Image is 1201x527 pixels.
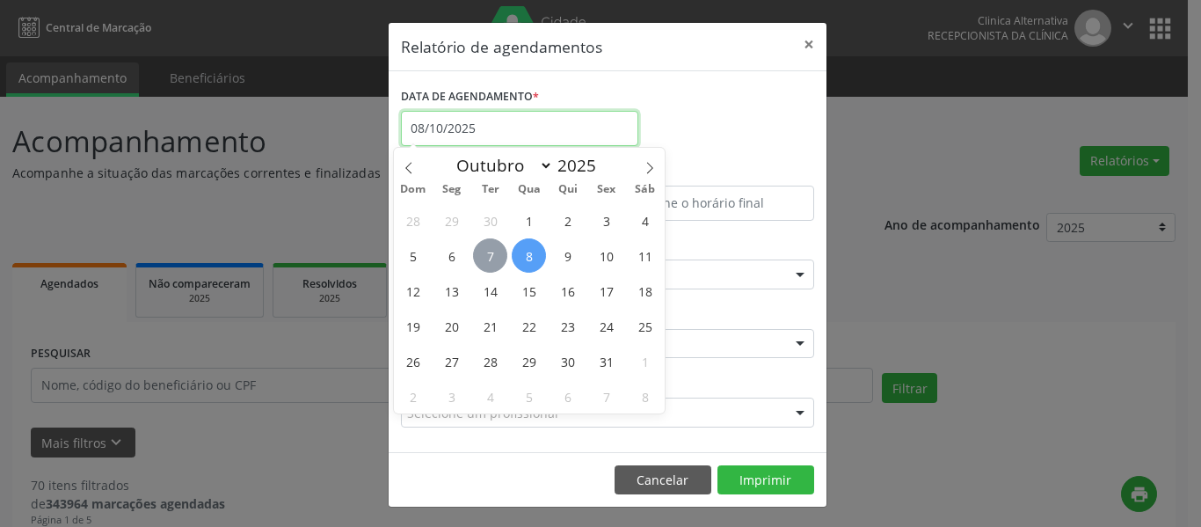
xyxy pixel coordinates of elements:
[448,153,553,178] select: Month
[612,186,814,221] input: Selecione o horário final
[434,274,469,308] span: Outubro 13, 2025
[553,154,611,177] input: Year
[510,184,549,195] span: Qua
[473,379,507,414] span: Novembro 4, 2025
[791,23,826,66] button: Close
[473,238,507,273] span: Outubro 7, 2025
[550,344,585,378] span: Outubro 30, 2025
[550,238,585,273] span: Outubro 9, 2025
[512,274,546,308] span: Outubro 15, 2025
[628,238,662,273] span: Outubro 11, 2025
[628,309,662,343] span: Outubro 25, 2025
[434,203,469,238] span: Setembro 29, 2025
[717,465,814,495] button: Imprimir
[473,309,507,343] span: Outubro 21, 2025
[396,203,430,238] span: Setembro 28, 2025
[589,203,623,238] span: Outubro 3, 2025
[433,184,471,195] span: Seg
[550,274,585,308] span: Outubro 16, 2025
[512,344,546,378] span: Outubro 29, 2025
[549,184,587,195] span: Qui
[401,84,539,111] label: DATA DE AGENDAMENTO
[589,344,623,378] span: Outubro 31, 2025
[612,158,814,186] label: ATÉ
[628,344,662,378] span: Novembro 1, 2025
[396,238,430,273] span: Outubro 5, 2025
[396,274,430,308] span: Outubro 12, 2025
[628,203,662,238] span: Outubro 4, 2025
[628,379,662,414] span: Novembro 8, 2025
[512,203,546,238] span: Outubro 1, 2025
[626,184,665,195] span: Sáb
[550,309,585,343] span: Outubro 23, 2025
[512,379,546,414] span: Novembro 5, 2025
[512,309,546,343] span: Outubro 22, 2025
[512,238,546,273] span: Outubro 8, 2025
[587,184,626,195] span: Sex
[401,111,638,146] input: Selecione uma data ou intervalo
[473,274,507,308] span: Outubro 14, 2025
[628,274,662,308] span: Outubro 18, 2025
[434,344,469,378] span: Outubro 27, 2025
[407,404,558,422] span: Selecione um profissional
[471,184,510,195] span: Ter
[401,35,602,58] h5: Relatório de agendamentos
[396,309,430,343] span: Outubro 19, 2025
[589,379,623,414] span: Novembro 7, 2025
[396,379,430,414] span: Novembro 2, 2025
[396,344,430,378] span: Outubro 26, 2025
[550,203,585,238] span: Outubro 2, 2025
[589,238,623,273] span: Outubro 10, 2025
[473,203,507,238] span: Setembro 30, 2025
[434,379,469,414] span: Novembro 3, 2025
[434,238,469,273] span: Outubro 6, 2025
[550,379,585,414] span: Novembro 6, 2025
[434,309,469,343] span: Outubro 20, 2025
[615,465,711,495] button: Cancelar
[589,274,623,308] span: Outubro 17, 2025
[589,309,623,343] span: Outubro 24, 2025
[394,184,433,195] span: Dom
[473,344,507,378] span: Outubro 28, 2025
